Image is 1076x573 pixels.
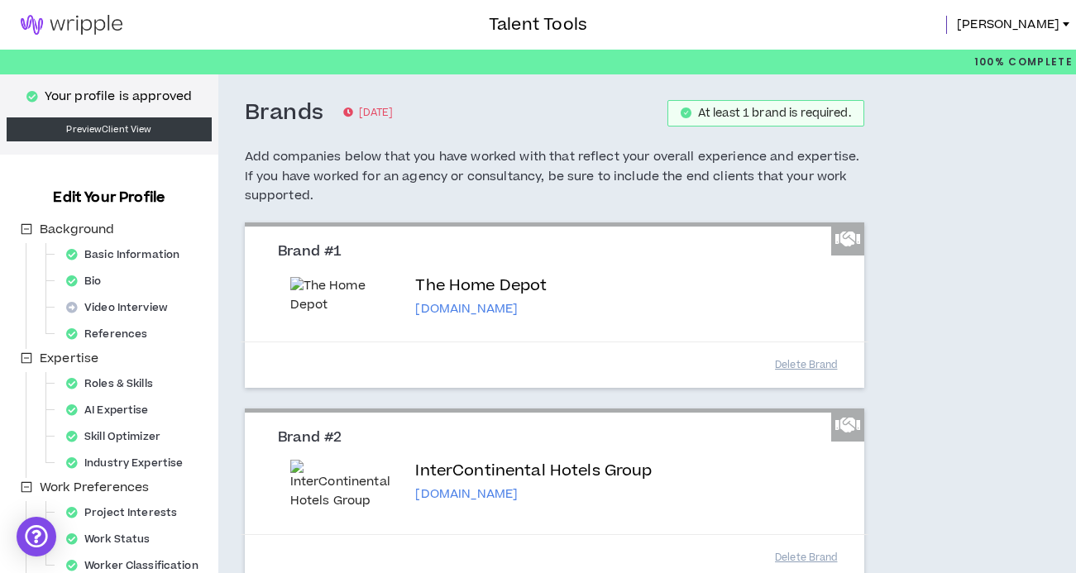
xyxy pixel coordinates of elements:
div: Industry Expertise [60,451,199,475]
div: Roles & Skills [60,372,170,395]
span: check-circle [681,107,691,118]
img: The Home Depot [290,277,396,314]
div: Open Intercom Messenger [17,517,56,556]
p: 100% [974,50,1073,74]
span: minus-square [21,481,32,493]
div: Bio [60,270,118,293]
p: [DOMAIN_NAME] [415,486,652,503]
div: Basic Information [60,243,196,266]
h3: Brand #1 [278,243,844,261]
span: Complete [1005,55,1073,69]
div: Video Interview [60,296,184,319]
span: Expertise [36,349,102,369]
div: References [60,322,164,346]
a: PreviewClient View [7,117,212,141]
span: Work Preferences [40,479,149,496]
h3: Brand #2 [278,429,844,447]
div: Project Interests [60,501,194,524]
span: minus-square [21,352,32,364]
button: Delete Brand [765,543,848,572]
p: The Home Depot [415,275,547,298]
h5: Add companies below that you have worked with that reflect your overall experience and expertise.... [245,147,864,206]
p: [DATE] [343,105,393,122]
div: Skill Optimizer [60,425,177,448]
div: Work Status [60,528,166,551]
div: AI Expertise [60,399,165,422]
h3: Talent Tools [489,12,587,37]
span: Background [40,221,114,238]
div: At least 1 brand is required. [698,107,851,119]
h3: Brands [245,99,324,127]
span: [PERSON_NAME] [957,16,1059,34]
p: InterContinental Hotels Group [415,460,652,483]
span: Background [36,220,117,240]
img: InterContinental Hotels Group [290,460,396,510]
h3: Edit Your Profile [46,188,171,208]
p: Your profile is approved [45,88,192,106]
span: minus-square [21,223,32,235]
p: [DOMAIN_NAME] [415,301,547,318]
button: Delete Brand [765,351,848,380]
span: Expertise [40,350,98,367]
span: Work Preferences [36,478,152,498]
